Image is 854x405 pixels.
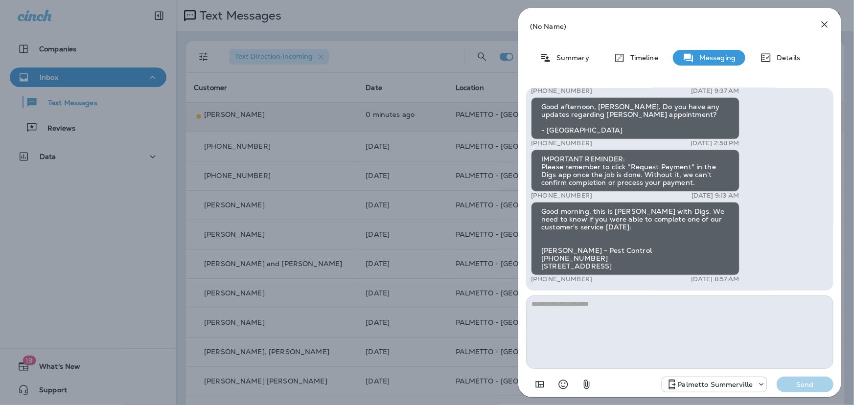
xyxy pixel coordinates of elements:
[692,192,739,200] p: [DATE] 9:13 AM
[531,139,592,147] p: [PHONE_NUMBER]
[691,87,739,95] p: [DATE] 9:37 AM
[625,54,658,62] p: Timeline
[530,375,550,394] button: Add in a premade template
[530,22,797,30] p: (No Name)
[691,275,739,283] p: [DATE] 8:57 AM
[531,192,592,200] p: [PHONE_NUMBER]
[554,375,573,394] button: Select an emoji
[772,54,800,62] p: Details
[531,202,739,275] div: Good morning, this is [PERSON_NAME] with Digs. We need to know if you were able to complete one o...
[662,379,767,390] div: +1 (843) 594-2691
[531,87,592,95] p: [PHONE_NUMBER]
[531,97,739,139] div: Good afternoon, [PERSON_NAME]. Do you have any updates regarding [PERSON_NAME] appointment? - [GE...
[694,54,736,62] p: Messaging
[531,150,739,192] div: IMPORTANT REMINDER: Please remember to click "Request Payment" in the Digs app once the job is do...
[691,139,739,147] p: [DATE] 2:58 PM
[531,275,592,283] p: [PHONE_NUMBER]
[552,54,589,62] p: Summary
[678,381,753,388] p: Palmetto Summerville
